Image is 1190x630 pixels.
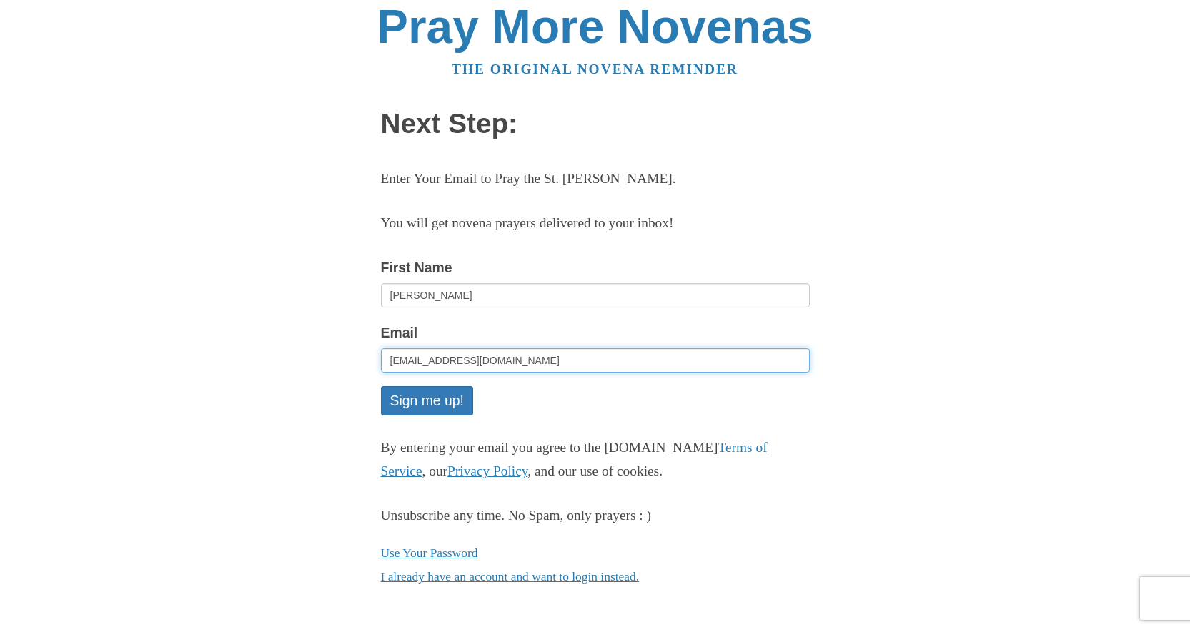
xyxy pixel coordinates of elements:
h1: Next Step: [381,109,810,139]
label: Email [381,321,418,345]
a: I already have an account and want to login instead. [381,569,640,584]
input: Optional [381,283,810,307]
a: Terms of Service [381,440,768,478]
a: Use Your Password [381,546,478,560]
a: The original novena reminder [452,61,738,77]
button: Sign me up! [381,386,473,415]
div: Unsubscribe any time. No Spam, only prayers : ) [381,504,810,528]
a: Privacy Policy [447,463,527,478]
p: Enter Your Email to Pray the St. [PERSON_NAME]. [381,167,810,191]
p: By entering your email you agree to the [DOMAIN_NAME] , our , and our use of cookies. [381,436,810,483]
p: You will get novena prayers delivered to your inbox! [381,212,810,235]
label: First Name [381,256,452,280]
